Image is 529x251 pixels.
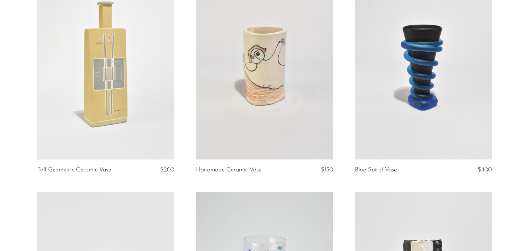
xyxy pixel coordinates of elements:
[160,167,174,173] span: $200
[478,167,492,173] span: $400
[355,167,397,173] a: Blue Spiral Vase
[37,167,111,173] a: Tall Geometric Ceramic Vase
[321,167,333,173] span: $150
[196,167,261,173] a: Handmade Ceramic Vase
